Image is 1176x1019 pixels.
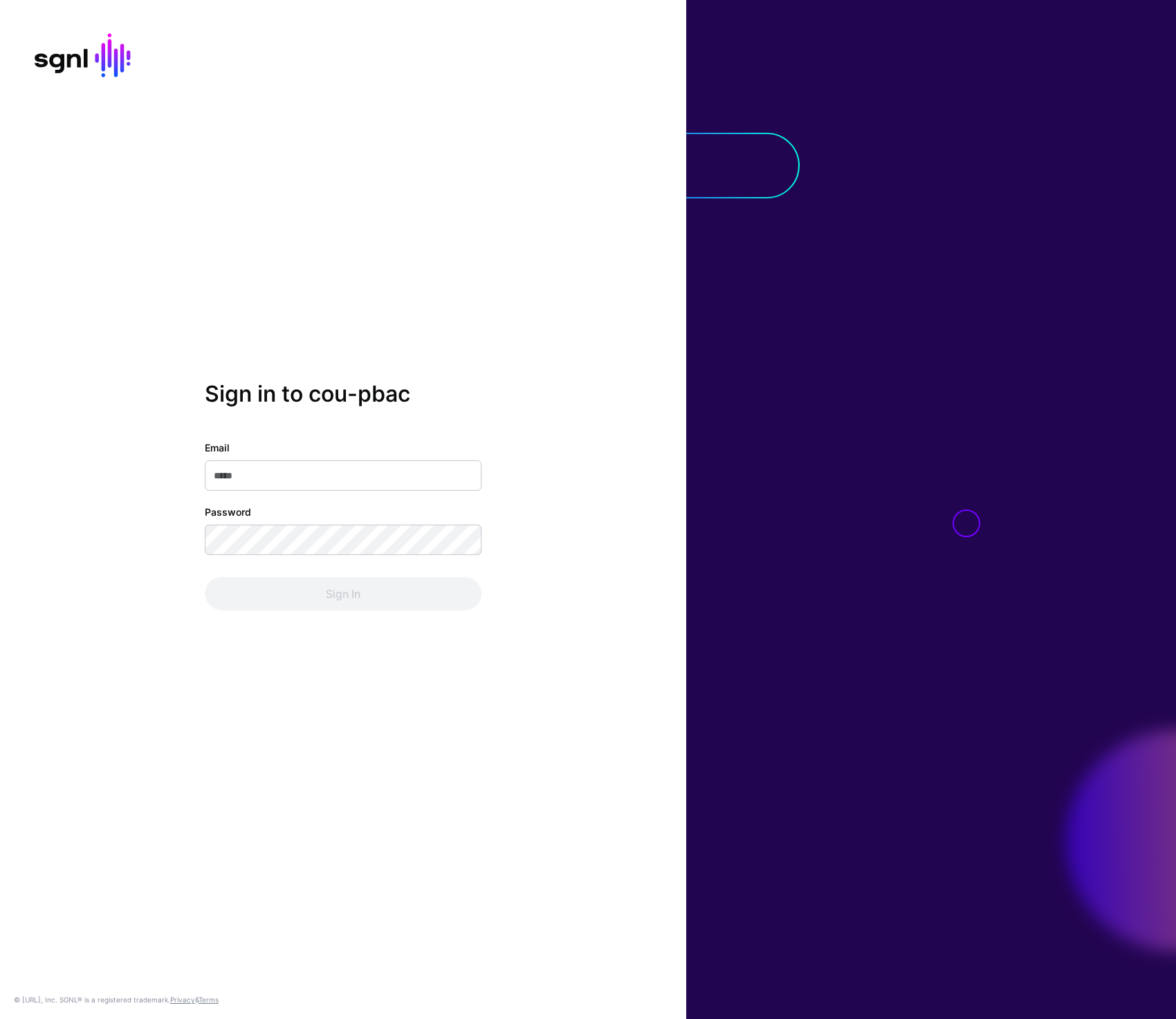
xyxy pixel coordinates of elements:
[205,381,481,407] h2: Sign in to cou-pbac
[170,995,195,1004] a: Privacy
[205,440,230,455] label: Email
[205,505,251,519] label: Password
[199,995,219,1004] a: Terms
[14,994,219,1005] div: © [URL], Inc. SGNL® is a registered trademark. &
